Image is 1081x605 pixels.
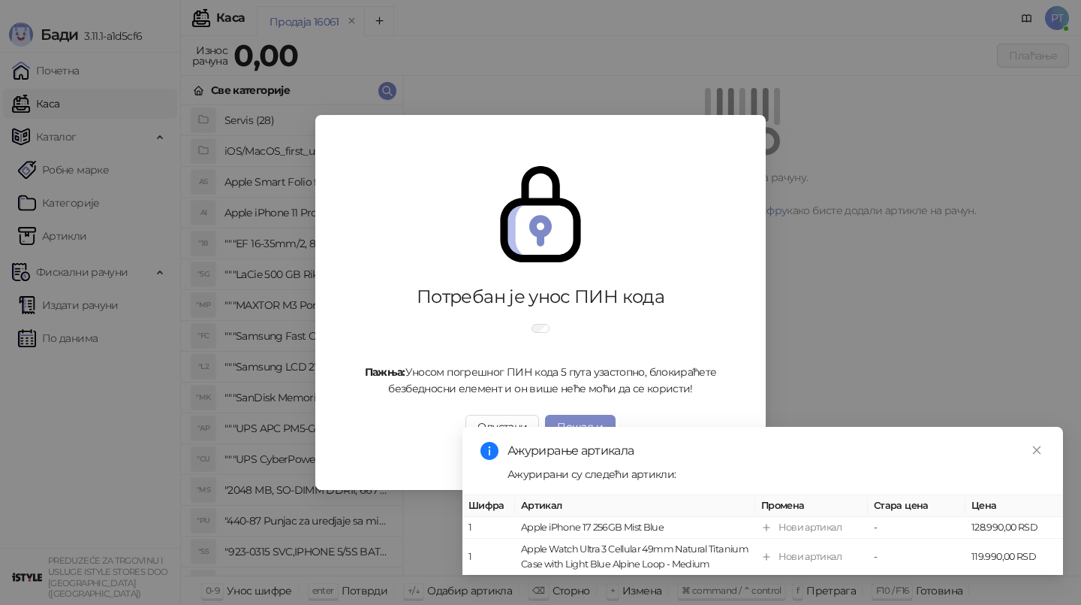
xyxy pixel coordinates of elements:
th: Цена [965,495,1063,517]
span: close [1031,445,1042,455]
div: Нови артикал [778,520,842,535]
div: Ажурирање артикала [507,442,1045,460]
th: Артикал [515,495,755,517]
strong: Пажња: [365,365,405,379]
a: Close [1028,442,1045,458]
div: Нови артикал [778,549,842,564]
div: Уносом погрешног ПИН кода 5 пута узастопно, блокираћете безбедносни елемент и он више неће моћи д... [357,364,724,397]
td: 119.990,00 RSD [965,539,1063,576]
td: 1 [462,539,515,576]
button: Пошаљи [545,415,615,439]
div: Потребан је унос ПИН кода [357,285,724,309]
td: Apple iPhone 17 256GB Mist Blue [515,517,755,539]
th: Шифра [462,495,515,517]
th: Стара цена [868,495,965,517]
td: 128.990,00 RSD [965,517,1063,539]
td: 1 [462,517,515,539]
td: Apple Watch Ultra 3 Cellular 49mm Natural Titanium Case with Light Blue Alpine Loop - Medium [515,539,755,576]
img: secure.svg [492,166,589,262]
span: info-circle [480,442,498,460]
td: - [868,517,965,539]
td: - [868,539,965,576]
button: Одустани [465,415,539,439]
div: Ажурирани су следећи артикли: [507,466,1045,482]
th: Промена [755,495,868,517]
